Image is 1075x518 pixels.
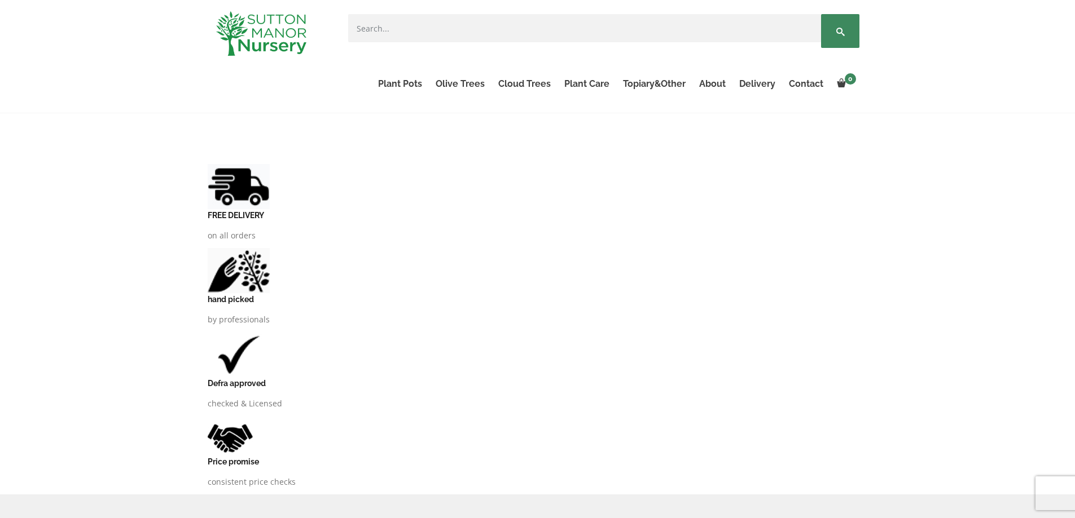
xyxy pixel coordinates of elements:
[429,76,492,92] a: Olive Trees
[208,293,868,306] h6: hand picked
[208,209,868,222] h6: FREE DELIVERY
[208,377,868,389] h6: Defra approved
[348,14,821,42] input: Search...
[208,332,270,377] img: 3.jpg
[208,475,868,489] p: consistent price checks
[732,76,782,92] a: Delivery
[208,248,270,293] img: 2.jpg
[830,76,859,92] a: 0
[558,76,616,92] a: Plant Care
[845,73,856,85] span: 0
[208,397,868,410] p: checked & Licensed
[692,76,732,92] a: About
[782,76,830,92] a: Contact
[208,416,253,455] img: 4.jpg
[371,76,429,92] a: Plant Pots
[208,164,270,209] img: 1.jpg
[492,76,558,92] a: Cloud Trees
[208,313,868,326] p: by professionals
[208,455,868,468] h6: Price promise
[216,11,306,56] img: logo
[208,229,868,242] p: on all orders
[616,76,692,92] a: Topiary&Other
